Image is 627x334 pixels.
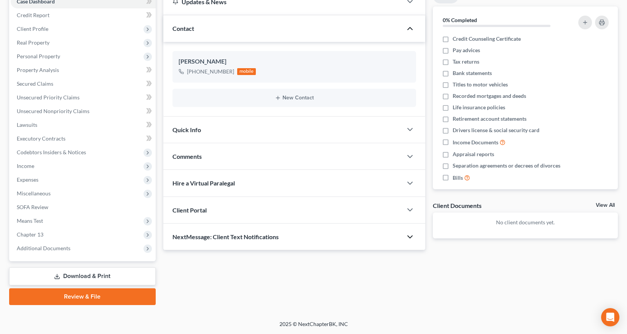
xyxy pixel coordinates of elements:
[11,77,156,91] a: Secured Claims
[17,231,43,238] span: Chapter 13
[453,126,539,134] span: Drivers license & social security card
[17,245,70,251] span: Additional Documents
[17,80,53,87] span: Secured Claims
[179,57,410,66] div: [PERSON_NAME]
[433,201,482,209] div: Client Documents
[601,308,619,326] div: Open Intercom Messenger
[97,320,531,334] div: 2025 © NextChapterBK, INC
[453,139,498,146] span: Income Documents
[17,108,89,114] span: Unsecured Nonpriority Claims
[453,81,508,88] span: Titles to motor vehicles
[172,179,235,187] span: Hire a Virtual Paralegal
[11,200,156,214] a: SOFA Review
[443,17,477,23] strong: 0% Completed
[17,39,49,46] span: Real Property
[237,68,256,75] div: mobile
[453,115,526,123] span: Retirement account statements
[17,217,43,224] span: Means Test
[179,95,410,101] button: New Contact
[11,118,156,132] a: Lawsuits
[17,67,59,73] span: Property Analysis
[453,69,492,77] span: Bank statements
[453,174,463,182] span: Bills
[17,26,48,32] span: Client Profile
[17,94,80,101] span: Unsecured Priority Claims
[17,53,60,59] span: Personal Property
[17,176,38,183] span: Expenses
[17,204,48,210] span: SOFA Review
[453,58,479,66] span: Tax returns
[17,121,37,128] span: Lawsuits
[17,135,65,142] span: Executory Contracts
[596,203,615,208] a: View All
[172,233,279,240] span: NextMessage: Client Text Notifications
[453,104,505,111] span: Life insurance policies
[453,150,494,158] span: Appraisal reports
[17,163,34,169] span: Income
[172,153,202,160] span: Comments
[11,91,156,104] a: Unsecured Priority Claims
[439,219,612,226] p: No client documents yet.
[17,12,49,18] span: Credit Report
[453,92,526,100] span: Recorded mortgages and deeds
[453,35,521,43] span: Credit Counseling Certificate
[11,104,156,118] a: Unsecured Nonpriority Claims
[172,206,207,214] span: Client Portal
[9,267,156,285] a: Download & Print
[453,162,560,169] span: Separation agreements or decrees of divorces
[11,63,156,77] a: Property Analysis
[9,288,156,305] a: Review & File
[187,68,234,75] div: [PHONE_NUMBER]
[172,126,201,133] span: Quick Info
[11,132,156,145] a: Executory Contracts
[11,8,156,22] a: Credit Report
[172,25,194,32] span: Contact
[17,149,86,155] span: Codebtors Insiders & Notices
[17,190,51,197] span: Miscellaneous
[453,46,480,54] span: Pay advices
